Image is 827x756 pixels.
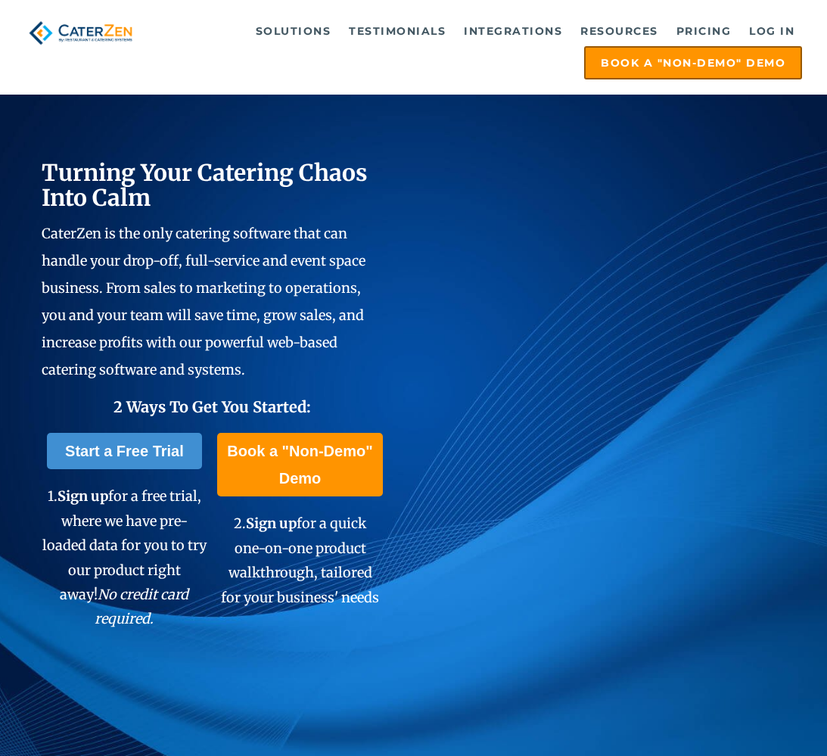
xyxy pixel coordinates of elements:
span: Sign up [246,515,297,532]
a: Log in [742,16,802,46]
span: 2. for a quick one-on-one product walkthrough, tailored for your business' needs [221,515,379,605]
a: Integrations [456,16,570,46]
a: Book a "Non-Demo" Demo [217,433,384,496]
a: Book a "Non-Demo" Demo [584,46,802,79]
em: No credit card required. [95,586,188,627]
iframe: Help widget launcher [692,697,810,739]
a: Testimonials [341,16,453,46]
a: Start a Free Trial [47,433,202,469]
div: Navigation Menu [158,16,802,79]
span: 2 Ways To Get You Started: [113,397,311,416]
a: Resources [573,16,666,46]
a: Solutions [248,16,339,46]
span: CaterZen is the only catering software that can handle your drop-off, full-service and event spac... [42,225,365,378]
span: Sign up [58,487,108,505]
a: Pricing [669,16,739,46]
img: caterzen [25,16,137,50]
span: Turning Your Catering Chaos Into Calm [42,158,368,212]
span: 1. for a free trial, where we have pre-loaded data for you to try our product right away! [42,487,207,627]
